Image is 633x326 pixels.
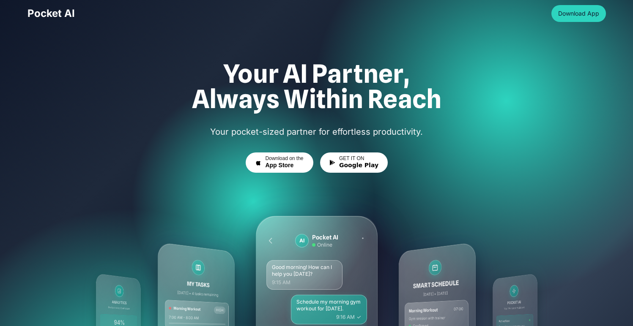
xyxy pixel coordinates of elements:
[551,5,606,22] button: Download App
[339,162,378,169] span: Google Play
[27,61,606,111] h1: Your AI Partner, Always Within Reach
[320,152,388,173] button: GET IT ONGoogle Play
[339,155,364,162] span: GET IT ON
[265,162,293,169] span: App Store
[27,7,75,20] span: Pocket AI
[265,155,303,162] span: Download on the
[127,125,506,139] p: Your pocket-sized partner for effortless productivity.
[246,152,313,173] button: Download on theApp Store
